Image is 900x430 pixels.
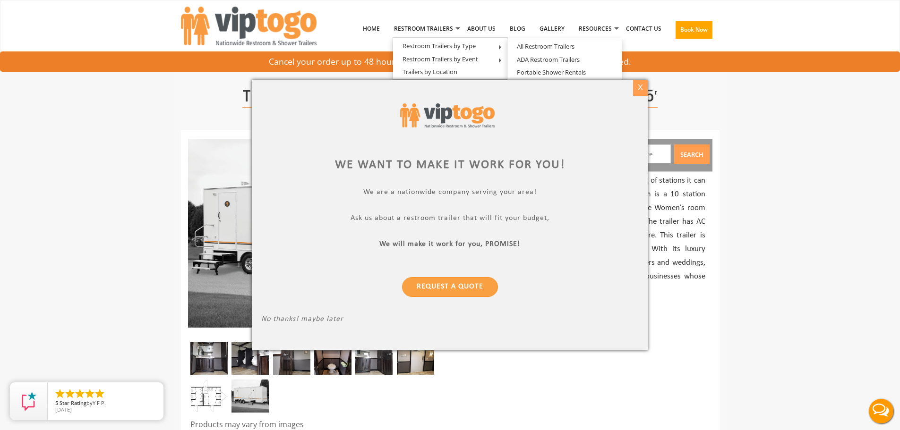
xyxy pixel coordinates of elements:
[19,392,38,411] img: Review Rating
[380,240,521,248] b: We will make it work for you, PROMISE!
[633,80,648,96] div: X
[60,399,86,406] span: Star Rating
[261,214,638,225] p: Ask us about a restroom trailer that will fit your budget,
[862,392,900,430] button: Live Chat
[261,188,638,199] p: We are a nationwide company serving your area!
[55,400,156,407] span: by
[54,388,66,399] li: 
[55,406,72,413] span: [DATE]
[94,388,105,399] li: 
[74,388,86,399] li: 
[84,388,95,399] li: 
[55,399,58,406] span: 5
[402,277,498,297] a: Request a Quote
[400,103,495,127] img: viptogo logo
[261,156,638,174] div: We want to make it work for you!
[261,315,638,326] p: No thanks! maybe later
[64,388,76,399] li: 
[93,399,106,406] span: Y F P.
